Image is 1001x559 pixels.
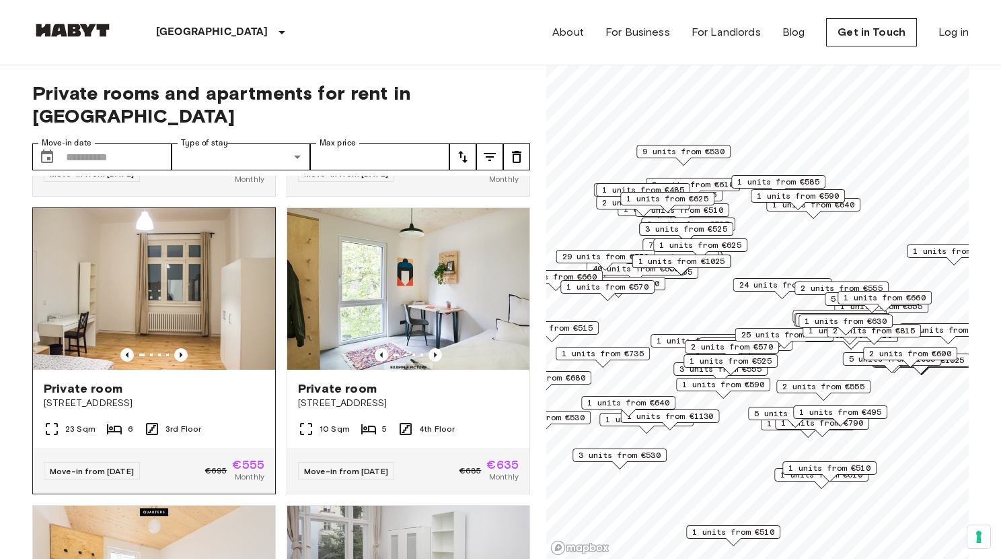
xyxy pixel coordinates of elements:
[685,340,779,361] div: Map marker
[899,323,998,344] div: Map marker
[652,178,734,191] span: 2 units from €610
[232,459,264,471] span: €555
[505,321,599,342] div: Map marker
[304,466,388,476] span: Move-in from [DATE]
[566,281,648,293] span: 1 units from €570
[459,465,482,477] span: €685
[174,348,188,362] button: Previous image
[581,396,675,417] div: Map marker
[647,218,729,230] span: 3 units from €525
[621,409,720,430] div: Map marker
[682,379,764,391] span: 1 units from €590
[34,143,61,170] button: Choose date
[32,24,113,37] img: Habyt
[869,348,951,360] span: 2 units from €600
[863,347,957,368] div: Map marker
[33,208,275,370] img: Marketing picture of unit DE-01-090-03M
[938,24,969,40] a: Log in
[831,293,913,305] span: 5 units from €660
[782,461,877,482] div: Map marker
[489,173,519,185] span: Monthly
[298,397,519,410] span: [STREET_ADDRESS]
[735,328,834,349] div: Map marker
[503,412,585,424] span: 4 units from €530
[605,414,688,426] span: 1 units from €570
[562,348,644,360] span: 1 units from €735
[641,204,723,216] span: 2 units from €510
[235,173,264,185] span: Monthly
[739,279,826,291] span: 24 units from €530
[562,251,649,263] span: 29 units from €570
[659,239,741,251] span: 1 units from €625
[737,176,819,188] span: 1 units from €585
[792,310,887,331] div: Map marker
[44,381,122,397] span: Private room
[692,24,761,40] a: For Landlords
[838,291,932,312] div: Map marker
[826,18,917,46] a: Get in Touch
[594,183,693,204] div: Map marker
[825,292,919,313] div: Map marker
[878,354,965,366] span: 4 units from €1025
[489,471,519,483] span: Monthly
[751,189,845,210] div: Map marker
[476,143,503,170] button: tune
[801,314,883,326] span: 1 units from €640
[782,381,864,393] span: 2 units from €555
[626,193,708,205] span: 1 units from €625
[511,322,593,334] span: 1 units from €515
[298,381,377,397] span: Private room
[843,352,942,373] div: Map marker
[503,143,530,170] button: tune
[757,190,839,202] span: 1 units from €590
[128,423,133,435] span: 6
[503,372,585,384] span: 1 units from €680
[577,277,659,290] span: 2 units from €690
[181,137,228,149] label: Type of stay
[754,407,836,420] span: 5 units from €590
[596,196,690,217] div: Map marker
[320,423,350,435] span: 10 Sqm
[235,471,264,483] span: Monthly
[793,405,887,426] div: Map marker
[632,255,731,275] div: Map marker
[32,207,276,494] a: Marketing picture of unit DE-01-090-03MPrevious imagePrevious imagePrivate room[STREET_ADDRESS]23...
[556,250,655,271] div: Map marker
[799,310,881,323] span: 2 units from €645
[849,353,936,365] span: 5 units from €1085
[642,145,725,158] span: 9 units from €530
[556,347,650,368] div: Map marker
[905,324,992,336] span: 11 units from €570
[741,329,828,341] span: 25 units from €575
[550,540,609,556] a: Mapbox logo
[913,245,995,257] span: 1 units from €980
[780,469,862,481] span: 1 units from €610
[552,24,584,40] a: About
[844,292,926,304] span: 1 units from €660
[599,413,694,434] div: Map marker
[65,423,96,435] span: 23 Sqm
[42,137,91,149] label: Move-in date
[799,315,893,335] div: Map marker
[320,137,356,149] label: Max price
[748,407,842,428] div: Map marker
[692,526,774,538] span: 1 units from €510
[429,348,442,362] button: Previous image
[639,222,733,243] div: Map marker
[698,337,792,358] div: Map marker
[50,466,134,476] span: Move-in from [DATE]
[776,380,870,401] div: Map marker
[641,218,735,238] div: Map marker
[733,278,832,299] div: Map marker
[571,277,665,298] div: Map marker
[794,282,889,302] div: Map marker
[572,449,667,469] div: Map marker
[165,423,201,435] span: 3rd Floor
[560,280,655,301] div: Map marker
[801,282,883,294] span: 2 units from €555
[805,315,887,327] span: 1 units from €630
[795,313,889,334] div: Map marker
[382,423,387,435] span: 5
[602,184,684,196] span: 1 units from €485
[120,348,134,362] button: Previous image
